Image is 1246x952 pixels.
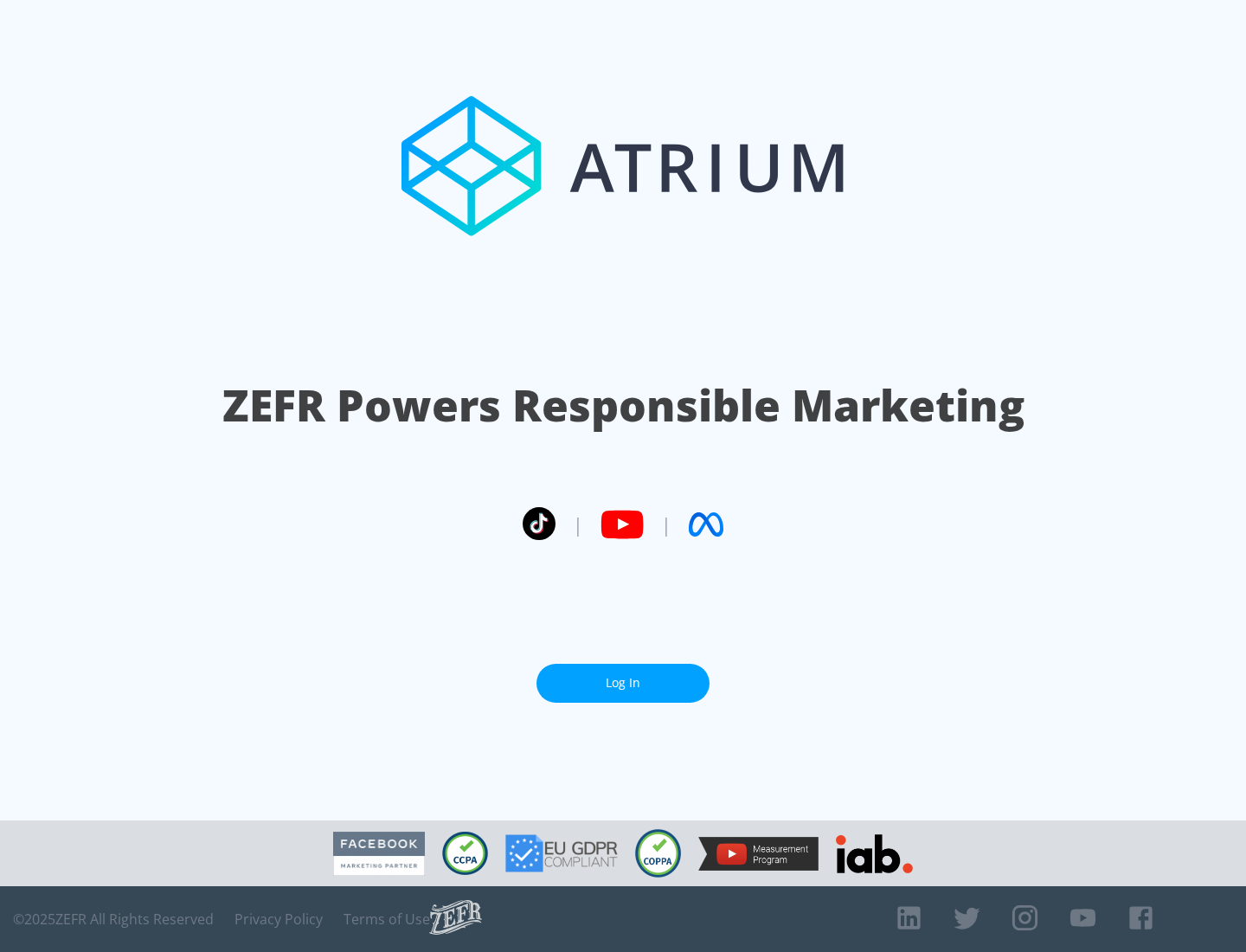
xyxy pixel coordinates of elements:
h1: ZEFR Powers Responsible Marketing [222,376,1024,435]
img: CCPA Compliant [442,832,488,875]
span: | [661,511,671,537]
a: Log In [536,664,710,703]
img: YouTube Measurement Program [698,837,819,871]
img: IAB [836,834,913,873]
img: GDPR Compliant [505,834,618,872]
img: COPPA Compliant [635,829,681,878]
span: © 2025 ZEFR All Rights Reserved [13,910,214,928]
img: Facebook Marketing Partner [333,832,425,876]
a: Terms of Use [344,910,430,928]
span: | [573,511,583,537]
a: Privacy Policy [234,910,323,928]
